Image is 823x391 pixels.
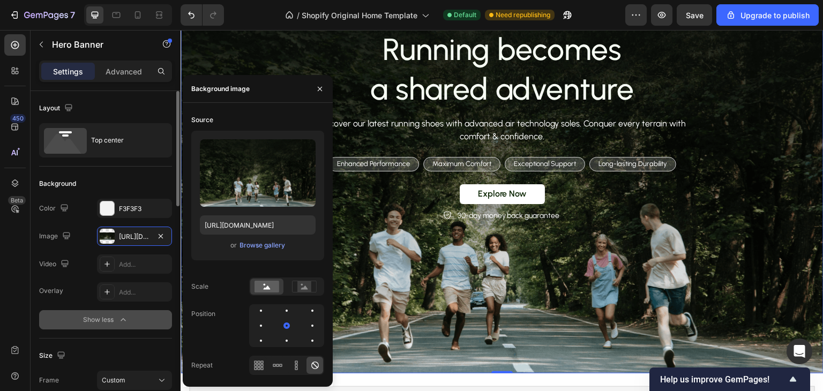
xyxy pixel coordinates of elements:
[39,286,63,296] div: Overlay
[181,30,823,391] iframe: Design area
[297,10,300,21] span: /
[302,10,417,21] span: Shopify Original Home Template
[119,260,169,269] div: Add...
[239,240,286,251] button: Browse gallery
[333,130,395,139] p: Exceptional Support
[200,215,316,235] input: https://example.com/image.jpg
[39,257,71,272] div: Video
[39,201,71,216] div: Color
[418,130,487,139] p: Long-lasting Durability
[119,288,169,297] div: Add...
[70,9,75,21] p: 7
[39,101,75,116] div: Layout
[130,87,513,113] p: Discover our latest running shoes with advanced air technology soles. Conquer every terrain with ...
[102,375,125,385] span: Custom
[119,204,169,214] div: F3F3F3
[83,314,129,325] div: Show less
[496,10,550,20] span: Need republishing
[8,196,26,205] div: Beta
[725,10,810,21] div: Upgrade to publish
[52,38,143,51] p: Hero Banner
[53,66,83,77] p: Settings
[97,371,172,390] button: Custom
[454,10,476,20] span: Default
[200,139,316,207] img: preview-image
[677,4,712,26] button: Save
[787,339,812,364] div: Open Intercom Messenger
[716,4,819,26] button: Upgrade to publish
[191,115,213,125] div: Source
[191,282,208,291] div: Scale
[39,310,172,329] button: Show less
[240,240,285,250] div: Browse gallery
[191,360,213,370] div: Repeat
[4,4,80,26] button: 7
[39,229,73,244] div: Image
[252,130,311,139] p: Maximum Comfort
[660,374,787,385] span: Help us improve GemPages!
[39,375,59,385] label: Frame
[106,66,142,77] p: Advanced
[686,11,704,20] span: Save
[156,130,229,139] p: Enhanced Performance
[10,114,26,123] div: 450
[191,309,215,319] div: Position
[191,84,250,94] div: Background image
[230,239,237,252] span: or
[181,4,224,26] div: Undo/Redo
[660,373,799,386] button: Show survey - Help us improve GemPages!
[279,154,364,174] button: Explore Now
[297,159,346,170] div: Explore Now
[119,232,150,242] div: [URL][DOMAIN_NAME]
[39,179,76,189] div: Background
[39,349,68,363] div: Size
[91,128,156,153] div: Top center
[277,180,379,191] p: 30-day money back guarantee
